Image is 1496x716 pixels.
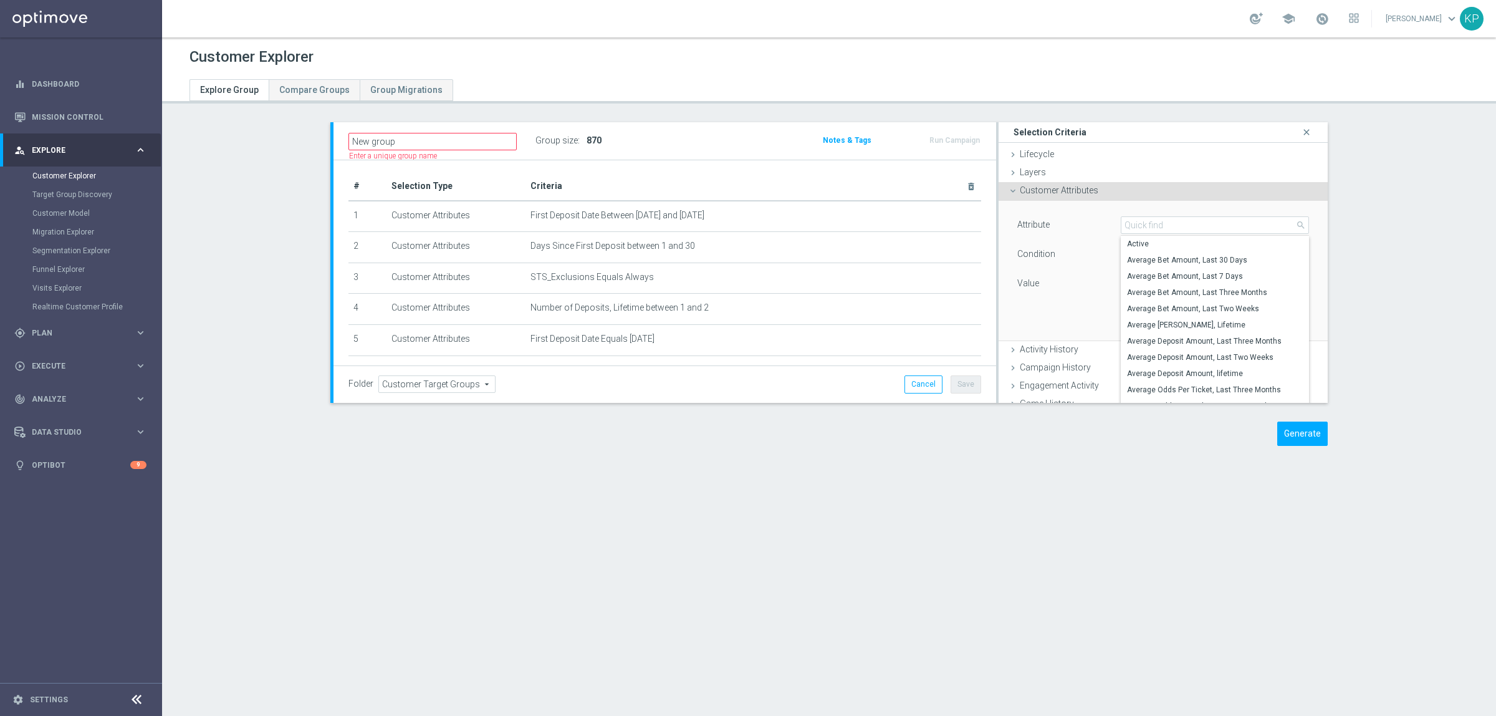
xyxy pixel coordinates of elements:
a: Funnel Explorer [32,264,130,274]
a: Dashboard [32,67,146,100]
span: Average Deposit Amount, lifetime [1127,369,1303,379]
div: Mission Control [14,100,146,133]
i: delete_forever [966,181,976,191]
td: Customer Attributes [386,201,525,232]
span: Lifecycle [1020,149,1054,159]
button: gps_fixed Plan keyboard_arrow_right [14,328,147,338]
span: Analyze [32,395,135,403]
label: Value [1017,278,1039,289]
button: play_circle_outline Execute keyboard_arrow_right [14,361,147,371]
div: Plan [14,327,135,339]
span: 870 [587,135,602,145]
div: Target Group Discovery [32,185,161,204]
span: Explore Group [200,85,259,95]
span: Data Studio [32,428,135,436]
button: Data Studio keyboard_arrow_right [14,427,147,437]
div: KP [1460,7,1484,31]
td: Customer Attributes [386,324,525,356]
h1: Customer Explorer [189,48,314,66]
span: Execute [32,362,135,370]
h3: Selection Criteria [1014,127,1086,138]
span: First Deposit Date Between [DATE] and [DATE] [530,210,704,221]
a: Visits Explorer [32,283,130,293]
span: search [1296,220,1306,230]
th: Selection Type [386,172,525,201]
div: Realtime Customer Profile [32,298,161,316]
a: Optibot [32,448,130,481]
a: Customer Model [32,208,130,218]
ul: Tabs [189,79,453,101]
td: 3 [348,263,386,294]
lable: Attribute [1017,220,1050,230]
span: Average Deposit Amount, Last Two Weeks [1127,352,1303,362]
i: keyboard_arrow_right [135,360,146,372]
span: Plan [32,329,135,337]
span: Engagement Activity [1020,380,1099,390]
span: STS_Exclusions Equals Always [530,272,654,283]
input: Enter a name for this target group [348,133,517,150]
button: track_changes Analyze keyboard_arrow_right [14,394,147,404]
input: Quick find [1121,216,1309,234]
button: equalizer Dashboard [14,79,147,89]
span: Average Bet Amount, Last 7 Days [1127,271,1303,281]
div: lightbulb Optibot 9 [14,460,147,470]
span: Group Migrations [370,85,443,95]
span: Average [PERSON_NAME], Lifetime [1127,320,1303,330]
div: Dashboard [14,67,146,100]
a: Segmentation Explorer [32,246,130,256]
i: person_search [14,145,26,156]
div: Customer Model [32,204,161,223]
span: Layers [1020,167,1046,177]
div: Migration Explorer [32,223,161,241]
div: Segmentation Explorer [32,241,161,260]
th: # [348,172,386,201]
div: Visits Explorer [32,279,161,298]
i: close [1300,124,1313,141]
span: school [1282,12,1295,26]
i: keyboard_arrow_right [135,393,146,405]
div: Data Studio [14,427,135,438]
a: Target Group Discovery [32,190,130,200]
span: keyboard_arrow_down [1445,12,1459,26]
button: Mission Control [14,112,147,122]
span: Activity History [1020,344,1078,354]
span: Number of Deposits, Lifetime between 1 and 2 [530,302,709,313]
span: Days Since First Deposit between 1 and 30 [530,241,695,251]
i: equalizer [14,79,26,90]
i: track_changes [14,394,26,405]
lable: Condition [1017,249,1055,259]
span: Average Deposit Amount, Last Three Months [1127,336,1303,346]
label: Folder [348,379,373,389]
div: person_search Explore keyboard_arrow_right [14,145,147,155]
span: Active [1127,239,1303,249]
label: : [578,135,580,146]
span: First Deposit Date Equals [DATE] [530,334,654,344]
div: Optibot [14,448,146,481]
label: Enter a unique group name [349,151,437,162]
td: Customer Attributes [386,263,525,294]
a: Customer Explorer [32,171,130,181]
label: Group size [535,135,578,146]
div: Execute [14,360,135,372]
div: Customer Explorer [32,167,161,185]
span: Campaign History [1020,362,1091,372]
a: [PERSON_NAME]keyboard_arrow_down [1384,9,1460,28]
span: Average Odds Per Ticket, Last Two Weeks [1127,401,1303,411]
span: Compare Groups [279,85,350,95]
a: Migration Explorer [32,227,130,237]
a: Settings [30,696,68,704]
td: 2 [348,232,386,263]
span: Game History [1020,399,1074,409]
span: Criteria [530,181,562,191]
i: settings [12,694,24,705]
i: gps_fixed [14,327,26,339]
a: Mission Control [32,100,146,133]
span: Average Bet Amount, Last Three Months [1127,288,1303,298]
button: Cancel [904,375,942,393]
